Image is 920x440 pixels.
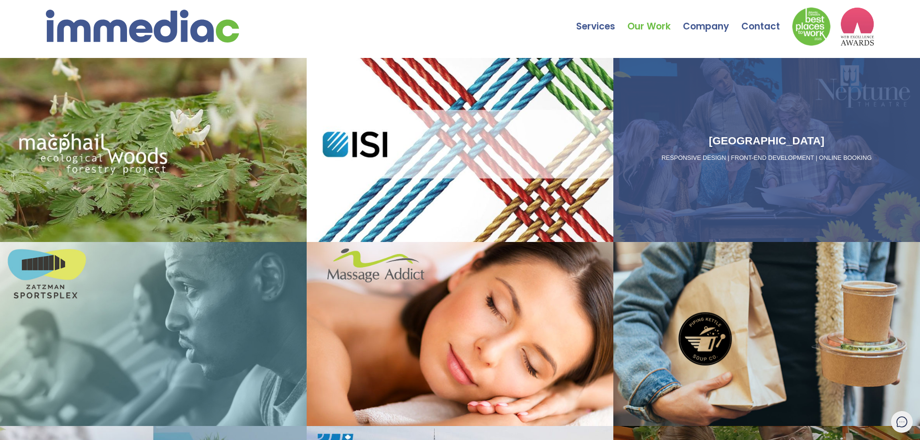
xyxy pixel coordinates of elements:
[46,10,239,43] img: immediac
[741,2,792,36] a: Contact
[840,7,874,46] img: logo2_wea_nobg.webp
[576,2,627,36] a: Services
[683,2,741,36] a: Company
[617,154,916,163] p: RESPONSIVE DESIGN | FRONT-END DEVELOPMENT | ONLINE BOOKING
[792,7,831,46] img: Down
[613,58,920,242] a: [GEOGRAPHIC_DATA] RESPONSIVE DESIGN | FRONT-END DEVELOPMENT | ONLINE BOOKING
[617,133,916,149] h3: [GEOGRAPHIC_DATA]
[627,2,683,36] a: Our Work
